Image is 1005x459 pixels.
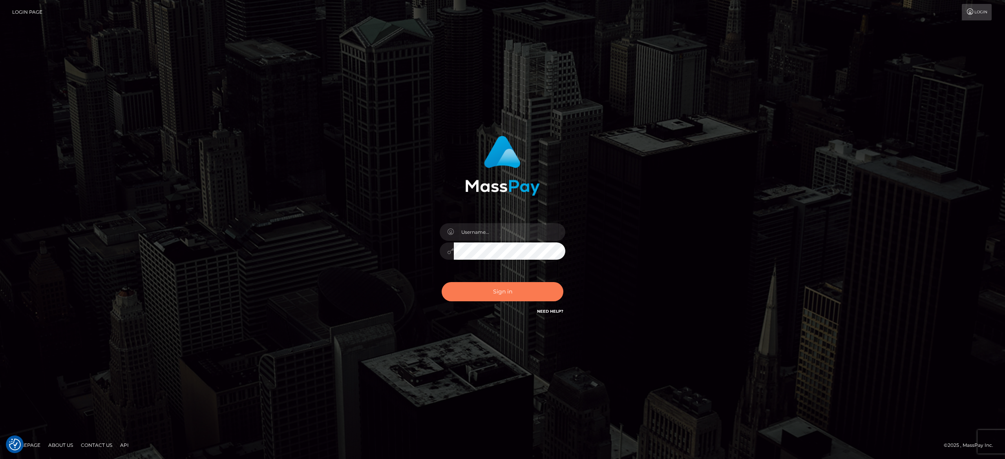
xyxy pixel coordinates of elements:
input: Username... [454,223,565,241]
img: MassPay Login [465,136,540,196]
a: API [117,439,132,451]
a: About Us [45,439,76,451]
img: Revisit consent button [9,439,21,450]
a: Need Help? [537,309,563,314]
button: Consent Preferences [9,439,21,450]
a: Login [962,4,992,20]
a: Contact Us [78,439,115,451]
button: Sign in [442,282,563,301]
div: © 2025 , MassPay Inc. [944,441,999,450]
a: Homepage [9,439,44,451]
a: Login Page [12,4,42,20]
